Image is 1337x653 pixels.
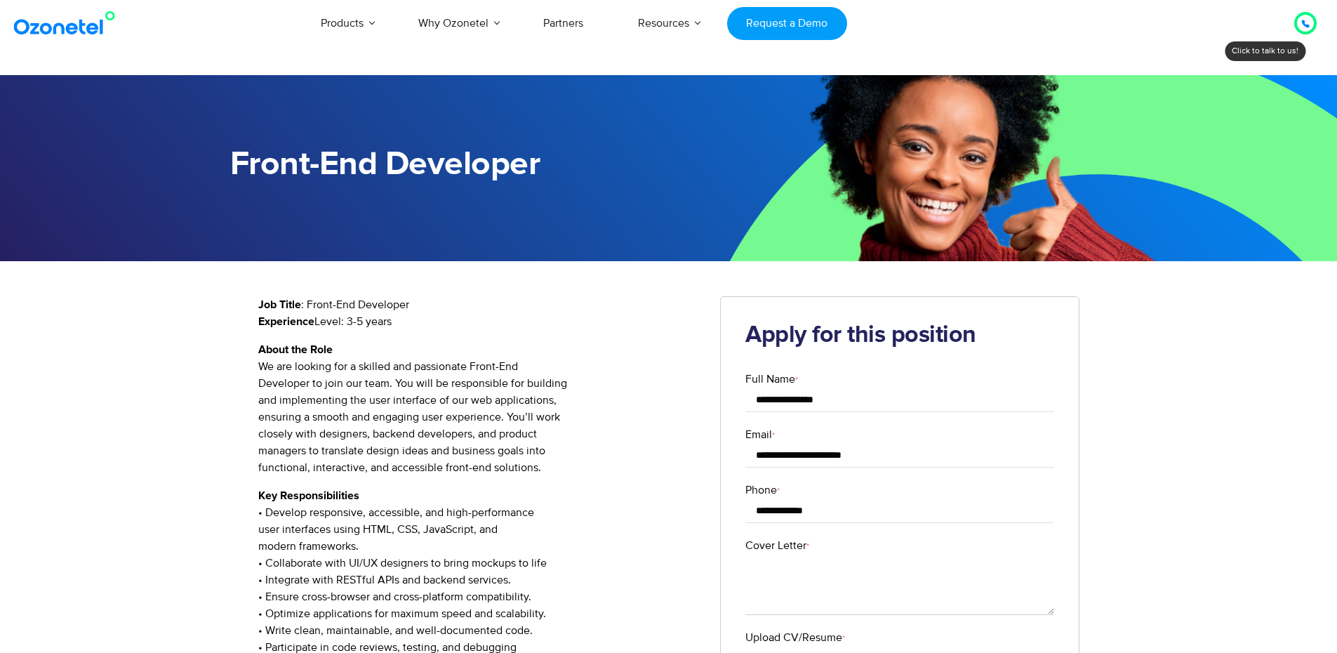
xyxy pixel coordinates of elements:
[745,629,1054,646] label: Upload CV/Resume
[230,145,669,184] h1: Front-End Developer
[258,296,700,330] p: : Front-End Developer Level: 3-5 years
[745,322,1054,350] h2: Apply for this position
[745,371,1054,388] label: Full Name
[258,299,301,310] strong: Job Title
[258,490,359,501] strong: Key Responsibilities
[745,482,1054,499] label: Phone
[745,426,1054,443] label: Email
[745,537,1054,554] label: Cover Letter
[258,341,700,476] p: We are looking for a skilled and passionate Front-End Developer to join our team. You will be res...
[727,7,847,40] a: Request a Demo
[258,344,333,355] strong: About the Role
[258,316,314,327] strong: Experience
